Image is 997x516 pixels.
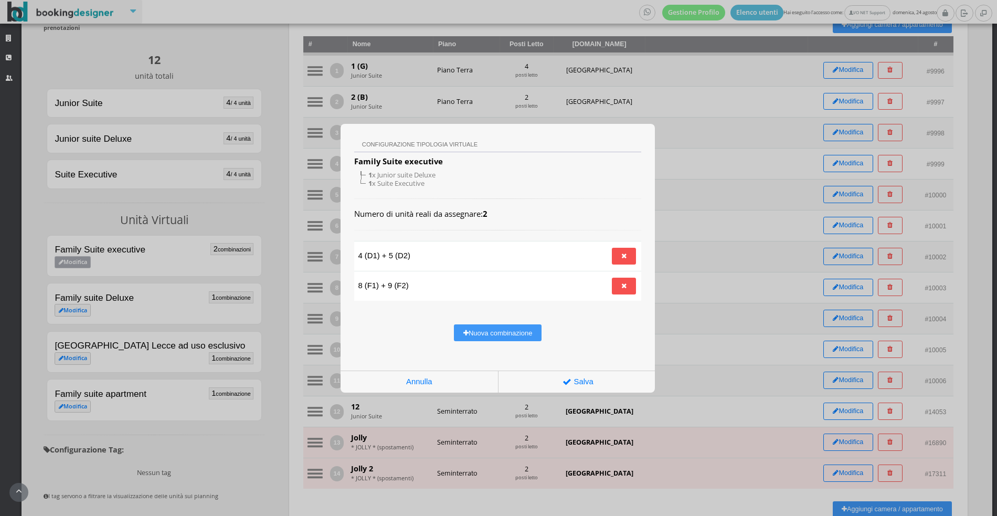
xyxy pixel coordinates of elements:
div: x Suite Executive [362,180,641,188]
div: Salva [498,371,655,393]
b: 1 [368,178,372,188]
b: Family Suite executive [354,156,443,166]
div: Configurazione Tipologia Virtuale [354,137,641,152]
div: x Junior suite Deluxe [362,171,641,180]
b: 1 [368,170,372,180]
b: 2 [483,208,487,219]
h4: Numero di unità reali da assegnare: [354,209,641,219]
td: 8 (F1) + 9 (F2) [354,271,522,300]
div: Annulla [341,371,498,393]
button: Nuova combinazione [454,324,542,341]
td: 4 (D1) + 5 (D2) [354,241,522,271]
